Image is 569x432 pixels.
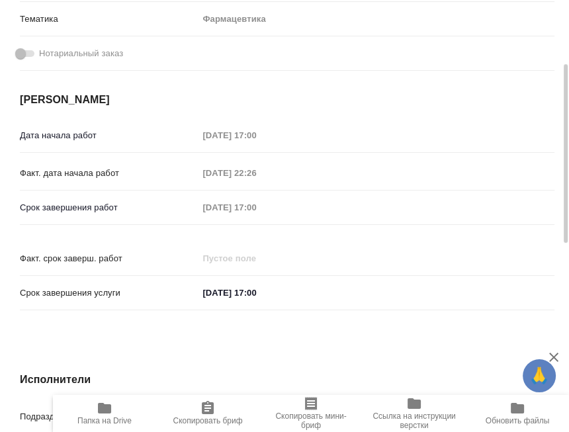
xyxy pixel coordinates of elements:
[198,163,314,183] input: Пустое поле
[20,129,198,142] p: Дата начала работ
[53,395,156,432] button: Папка на Drive
[371,411,458,430] span: Ссылка на инструкции верстки
[198,283,314,302] input: ✎ Введи что-нибудь
[523,359,556,392] button: 🙏
[20,410,198,423] p: Подразделение
[486,416,550,425] span: Обновить файлы
[20,92,554,108] h4: [PERSON_NAME]
[198,198,314,217] input: Пустое поле
[198,249,314,268] input: Пустое поле
[77,416,132,425] span: Папка на Drive
[39,47,123,60] span: Нотариальный заказ
[173,416,242,425] span: Скопировать бриф
[198,126,314,145] input: Пустое поле
[198,8,554,30] div: Фармацевтика
[20,167,198,180] p: Факт. дата начала работ
[528,362,550,390] span: 🙏
[20,201,198,214] p: Срок завершения работ
[259,395,363,432] button: Скопировать мини-бриф
[466,395,569,432] button: Обновить файлы
[20,252,198,265] p: Факт. срок заверш. работ
[20,286,198,300] p: Срок завершения услуги
[20,13,198,26] p: Тематика
[267,411,355,430] span: Скопировать мини-бриф
[156,395,259,432] button: Скопировать бриф
[20,372,554,388] h4: Исполнители
[363,395,466,432] button: Ссылка на инструкции верстки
